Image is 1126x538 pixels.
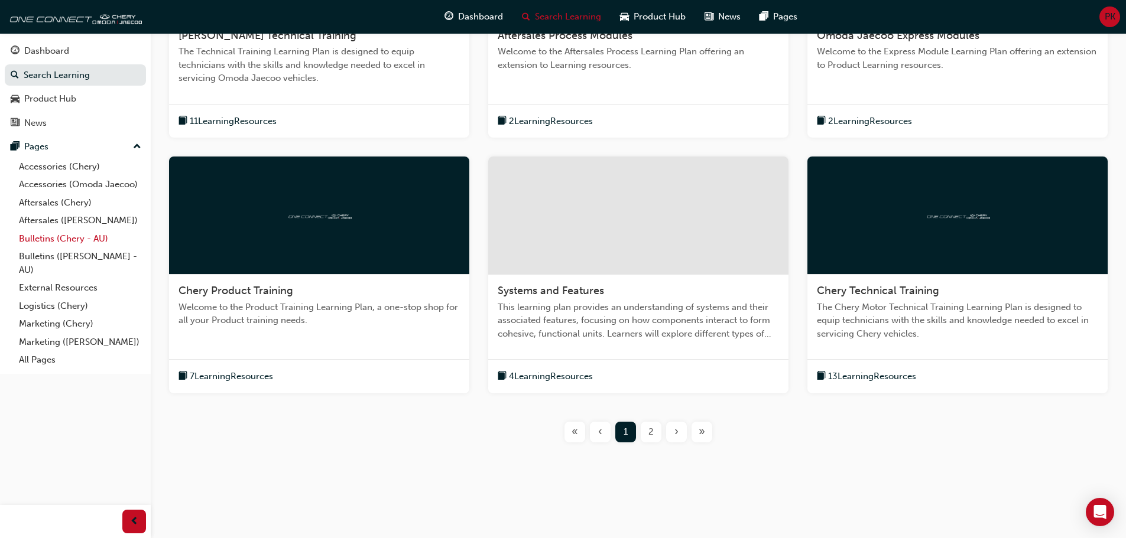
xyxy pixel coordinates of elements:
[133,139,141,155] span: up-icon
[624,425,628,439] span: 1
[613,422,638,442] button: Page 1
[689,422,715,442] button: Last page
[24,92,76,106] div: Product Hub
[807,156,1108,393] a: oneconnectChery Technical TrainingThe Chery Motor Technical Training Learning Plan is designed to...
[11,46,20,57] span: guage-icon
[509,115,593,128] span: 2 Learning Resources
[588,422,613,442] button: Previous page
[179,284,293,297] span: Chery Product Training
[488,156,788,393] a: Systems and FeaturesThis learning plan provides an understanding of systems and their associated ...
[817,45,1098,71] span: Welcome to the Express Module Learning Plan offering an extension to Product Learning resources.
[169,156,469,393] a: oneconnectChery Product TrainingWelcome to the Product Training Learning Plan, a one-stop shop fo...
[190,115,277,128] span: 11 Learning Resources
[498,369,507,384] span: book-icon
[509,370,593,383] span: 4 Learning Resources
[498,114,593,129] button: book-icon2LearningResources
[817,369,916,384] button: book-icon13LearningResources
[287,210,352,221] img: oneconnect
[828,370,916,383] span: 13 Learning Resources
[695,5,750,29] a: news-iconNews
[179,369,273,384] button: book-icon7LearningResources
[24,140,48,154] div: Pages
[14,194,146,212] a: Aftersales (Chery)
[24,116,47,130] div: News
[498,284,604,297] span: Systems and Features
[6,5,142,28] img: oneconnect
[1086,498,1114,526] div: Open Intercom Messenger
[705,9,713,24] span: news-icon
[773,10,797,24] span: Pages
[522,9,530,24] span: search-icon
[817,369,826,384] span: book-icon
[5,112,146,134] a: News
[620,9,629,24] span: car-icon
[611,5,695,29] a: car-iconProduct Hub
[11,118,20,129] span: news-icon
[435,5,512,29] a: guage-iconDashboard
[572,425,578,439] span: «
[5,88,146,110] a: Product Hub
[14,230,146,248] a: Bulletins (Chery - AU)
[817,114,826,129] span: book-icon
[828,115,912,128] span: 2 Learning Resources
[11,142,20,152] span: pages-icon
[664,422,689,442] button: Next page
[1105,10,1115,24] span: PK
[512,5,611,29] a: search-iconSearch Learning
[638,422,664,442] button: Page 2
[674,425,679,439] span: ›
[179,369,187,384] span: book-icon
[498,114,507,129] span: book-icon
[179,114,277,129] button: book-icon11LearningResources
[498,301,779,341] span: This learning plan provides an understanding of systems and their associated features, focusing o...
[14,315,146,333] a: Marketing (Chery)
[1099,6,1120,27] button: PK
[498,45,779,71] span: Welcome to the Aftersales Process Learning Plan offering an extension to Learning resources.
[535,10,601,24] span: Search Learning
[817,114,912,129] button: book-icon2LearningResources
[458,10,503,24] span: Dashboard
[14,158,146,176] a: Accessories (Chery)
[760,9,768,24] span: pages-icon
[817,284,939,297] span: Chery Technical Training
[14,279,146,297] a: External Resources
[14,211,146,230] a: Aftersales ([PERSON_NAME])
[498,29,632,42] span: Aftersales Process Modules
[11,70,19,81] span: search-icon
[817,29,979,42] span: Omoda Jaecoo Express Modules
[598,425,602,439] span: ‹
[5,40,146,62] a: Dashboard
[817,301,1098,341] span: The Chery Motor Technical Training Learning Plan is designed to equip technicians with the skills...
[179,45,460,85] span: The Technical Training Learning Plan is designed to equip technicians with the skills and knowled...
[562,422,588,442] button: First page
[11,94,20,105] span: car-icon
[14,351,146,369] a: All Pages
[5,64,146,86] a: Search Learning
[190,370,273,383] span: 7 Learning Resources
[648,425,654,439] span: 2
[750,5,807,29] a: pages-iconPages
[179,114,187,129] span: book-icon
[5,136,146,158] button: Pages
[179,301,460,327] span: Welcome to the Product Training Learning Plan, a one-stop shop for all your Product training needs.
[498,369,593,384] button: book-icon4LearningResources
[24,44,69,58] div: Dashboard
[14,333,146,351] a: Marketing ([PERSON_NAME])
[14,297,146,315] a: Logistics (Chery)
[444,9,453,24] span: guage-icon
[634,10,686,24] span: Product Hub
[14,175,146,194] a: Accessories (Omoda Jaecoo)
[5,38,146,136] button: DashboardSearch LearningProduct HubNews
[130,514,139,529] span: prev-icon
[14,247,146,279] a: Bulletins ([PERSON_NAME] - AU)
[718,10,741,24] span: News
[925,210,990,221] img: oneconnect
[699,425,705,439] span: »
[179,29,356,42] span: [PERSON_NAME] Technical Training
